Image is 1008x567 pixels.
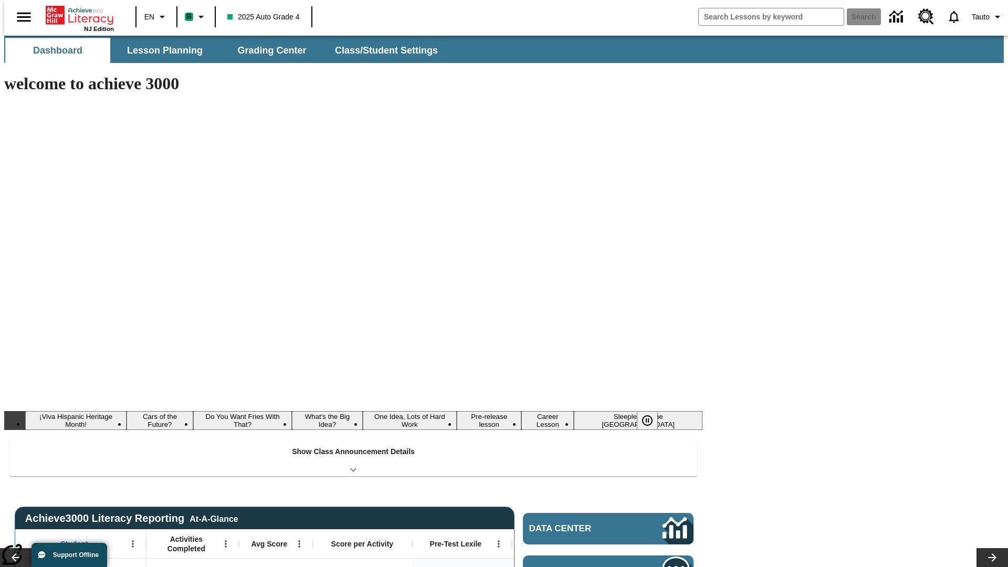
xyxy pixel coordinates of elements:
[144,12,154,23] span: EN
[976,548,1008,567] button: Lesson carousel, Next
[972,12,990,23] span: Tauto
[60,539,88,549] span: Student
[637,411,668,430] div: Pause
[521,411,574,430] button: Slide 7 Career Lesson
[46,4,114,32] div: Home
[637,411,658,430] button: Pause
[4,74,702,93] h1: welcome to achieve 3000
[968,7,1008,26] button: Profile/Settings
[883,3,912,31] a: Data Center
[218,536,234,552] button: Open Menu
[53,551,99,559] span: Support Offline
[457,411,521,430] button: Slide 6 Pre-release lesson
[699,8,844,25] input: search field
[327,38,446,63] button: Class/Student Settings
[125,536,141,552] button: Open Menu
[4,38,447,63] div: SubNavbar
[574,411,702,430] button: Slide 8 Sleepless in the Animal Kingdom
[363,411,457,430] button: Slide 5 One Idea, Lots of Hard Work
[8,2,39,33] button: Open side menu
[491,536,507,552] button: Open Menu
[193,411,292,430] button: Slide 3 Do You Want Fries With That?
[523,513,694,544] a: Data Center
[940,3,968,30] a: Notifications
[25,512,238,524] span: Achieve3000 Literacy Reporting
[331,539,394,549] span: Score per Activity
[190,512,238,524] div: At-A-Glance
[292,446,415,457] p: Show Class Announcement Details
[152,534,221,553] span: Activities Completed
[291,536,307,552] button: Open Menu
[9,440,697,476] div: Show Class Announcement Details
[140,7,173,26] button: Language: EN, Select a language
[430,539,482,549] span: Pre-Test Lexile
[31,543,107,567] button: Support Offline
[251,539,287,549] span: Avg Score
[912,3,940,31] a: Resource Center, Will open in new tab
[46,5,114,26] a: Home
[219,38,324,63] button: Grading Center
[227,12,300,23] span: 2025 Auto Grade 4
[181,7,212,26] button: Boost Class color is mint green. Change class color
[127,411,193,430] button: Slide 2 Cars of the Future?
[5,38,110,63] button: Dashboard
[112,38,217,63] button: Lesson Planning
[25,411,127,430] button: Slide 1 ¡Viva Hispanic Heritage Month!
[84,26,114,32] span: NJ Edition
[4,36,1004,63] div: SubNavbar
[186,10,192,23] span: B
[292,411,362,430] button: Slide 4 What's the Big Idea?
[529,523,627,534] span: Data Center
